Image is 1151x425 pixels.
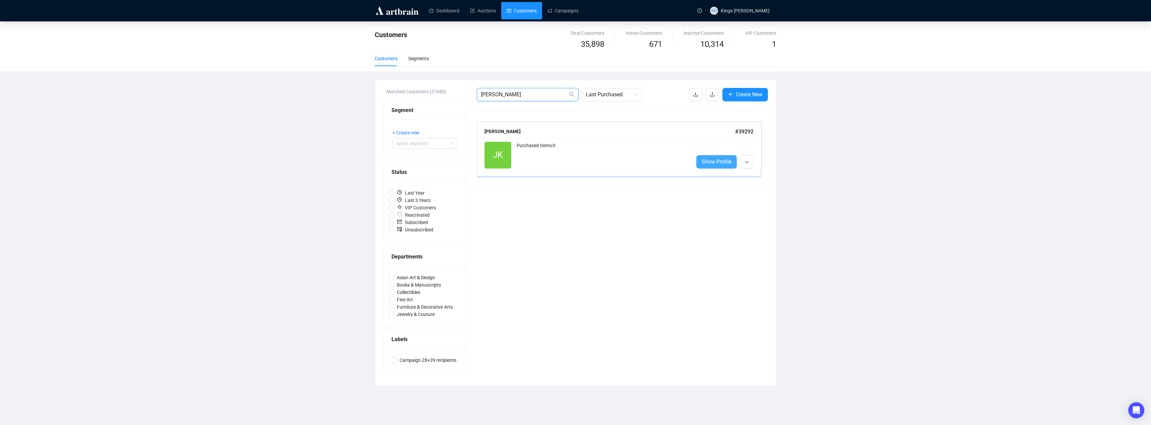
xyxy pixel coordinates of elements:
[711,7,717,14] span: KH
[386,88,467,95] div: Matched Customers (37680)
[586,88,638,101] span: Last Purchased
[517,142,688,169] div: Purchased Items: 0
[1128,402,1144,418] div: Open Intercom Messenger
[745,160,749,164] span: down
[394,289,423,296] span: Collectibles
[735,128,754,135] span: # 39292
[722,88,768,101] button: Create New
[394,211,432,219] span: Reactivated
[745,29,776,37] div: VIP Customers
[697,8,702,13] span: question-circle
[702,157,731,166] span: Show Profile
[375,55,397,62] div: Customers
[569,92,574,97] span: search
[570,29,604,37] div: Total Customers
[696,155,737,169] a: Show Profile
[721,8,770,13] span: Kinga [PERSON_NAME]
[484,128,735,135] div: [PERSON_NAME]
[394,303,455,311] span: Furniture & Decorative Arts
[392,127,425,138] button: + Create new
[493,148,503,162] span: JK
[772,39,776,49] span: 1
[394,204,439,211] span: VIP Customers
[477,122,768,176] a: [PERSON_NAME]#39292JKPurchased Items:0Show Profile
[507,2,537,19] a: Customers
[728,92,733,97] span: plus
[581,38,604,51] span: 35,898
[736,90,763,99] span: Create New
[391,252,458,261] div: Departments
[547,2,579,19] a: Campaigns
[394,197,433,204] span: Last 3 Years
[391,106,458,114] div: Segment
[394,296,416,303] span: Fine Art
[710,92,715,97] span: upload
[394,311,437,318] span: Jewelry & Couture
[481,91,568,99] input: Search Customer...
[375,31,407,39] span: Customers
[693,92,698,97] span: download
[394,189,427,197] span: Last Year
[392,129,420,136] span: + Create new
[700,38,724,51] span: 10,314
[394,274,438,281] span: Asian Art & Design
[408,55,429,62] div: Segments
[397,356,459,364] span: Campaign 28+29 recipients
[391,335,458,343] div: Labels
[684,29,724,37] div: Inactive Customers
[626,29,662,37] div: Active Customers
[470,2,496,19] a: Auctions
[649,39,662,49] span: 671
[394,281,444,289] span: Books & Manuscripts
[394,219,431,226] span: Subscribed
[375,5,420,16] img: logo
[429,2,459,19] a: Dashboard
[391,168,458,176] div: Status
[394,226,436,233] span: Unsubscribed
